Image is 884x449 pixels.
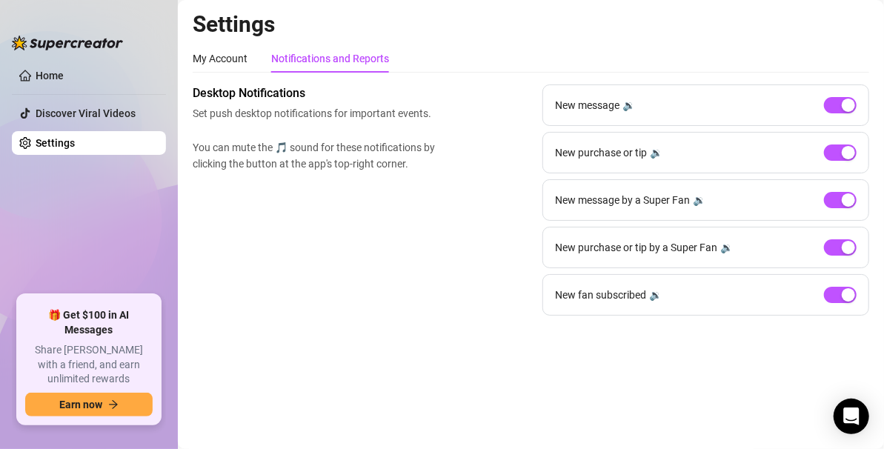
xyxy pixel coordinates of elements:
[108,399,119,410] span: arrow-right
[555,287,646,303] span: New fan subscribed
[25,393,153,416] button: Earn nowarrow-right
[555,239,717,256] span: New purchase or tip by a Super Fan
[622,97,635,113] div: 🔉
[271,50,389,67] div: Notifications and Reports
[555,192,690,208] span: New message by a Super Fan
[36,137,75,149] a: Settings
[649,287,662,303] div: 🔉
[36,107,136,119] a: Discover Viral Videos
[555,97,619,113] span: New message
[650,144,662,161] div: 🔉
[693,192,705,208] div: 🔉
[834,399,869,434] div: Open Intercom Messenger
[59,399,102,410] span: Earn now
[555,144,647,161] span: New purchase or tip
[36,70,64,82] a: Home
[720,239,733,256] div: 🔉
[193,10,869,39] h2: Settings
[193,84,442,102] span: Desktop Notifications
[193,139,442,172] span: You can mute the 🎵 sound for these notifications by clicking the button at the app's top-right co...
[193,105,442,122] span: Set push desktop notifications for important events.
[25,308,153,337] span: 🎁 Get $100 in AI Messages
[25,343,153,387] span: Share [PERSON_NAME] with a friend, and earn unlimited rewards
[12,36,123,50] img: logo-BBDzfeDw.svg
[193,50,247,67] div: My Account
